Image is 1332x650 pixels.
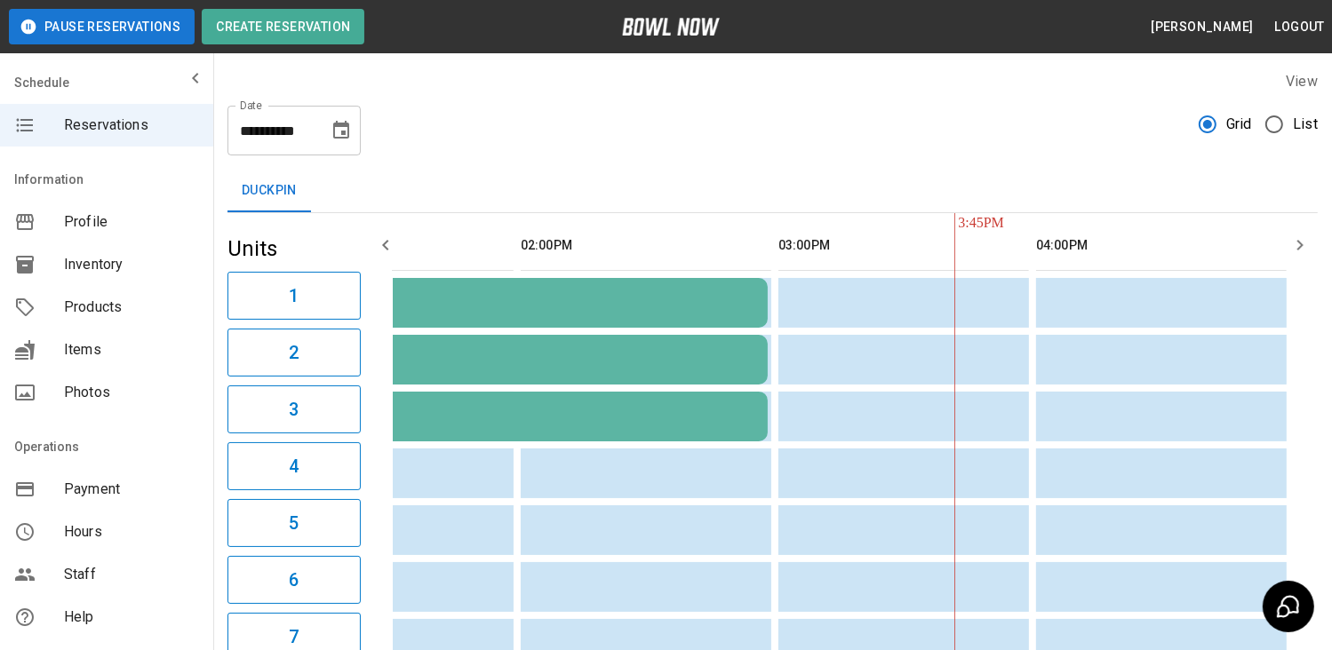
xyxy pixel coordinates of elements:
div: inventory tabs [227,170,1318,212]
div: [PERSON_NAME] [270,294,754,313]
button: 1 [227,272,361,320]
button: 5 [227,499,361,547]
button: [PERSON_NAME] [1144,11,1260,44]
span: List [1293,114,1318,135]
h6: 1 [289,281,299,310]
span: Photos [64,382,199,403]
span: 3:45PM [954,215,959,231]
label: View [1286,73,1318,90]
span: Help [64,606,199,628]
button: Duckpin [227,170,311,212]
h6: 5 [289,509,299,537]
h6: 4 [289,452,299,480]
h6: 3 [289,395,299,424]
span: Payment [64,479,199,500]
button: 4 [227,442,361,490]
span: Hours [64,521,199,543]
button: Choose date, selected date is Oct 5, 2025 [323,113,359,148]
span: Grid [1226,114,1252,135]
th: 03:00PM [778,220,1029,271]
h5: Units [227,234,361,263]
div: [PERSON_NAME] [270,351,754,369]
span: Items [64,339,199,361]
img: logo [622,18,720,36]
button: Create Reservation [202,9,364,44]
span: Staff [64,564,199,585]
span: Inventory [64,254,199,275]
button: 2 [227,329,361,377]
span: Reservations [64,115,199,136]
button: Logout [1268,11,1332,44]
div: [PERSON_NAME] [270,408,754,426]
h6: 2 [289,338,299,367]
span: Products [64,297,199,318]
th: 02:00PM [521,220,771,271]
button: Pause Reservations [9,9,195,44]
span: Profile [64,211,199,233]
button: 6 [227,556,361,604]
button: 3 [227,385,361,433]
th: 04:00PM [1036,220,1287,271]
h6: 6 [289,566,299,594]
